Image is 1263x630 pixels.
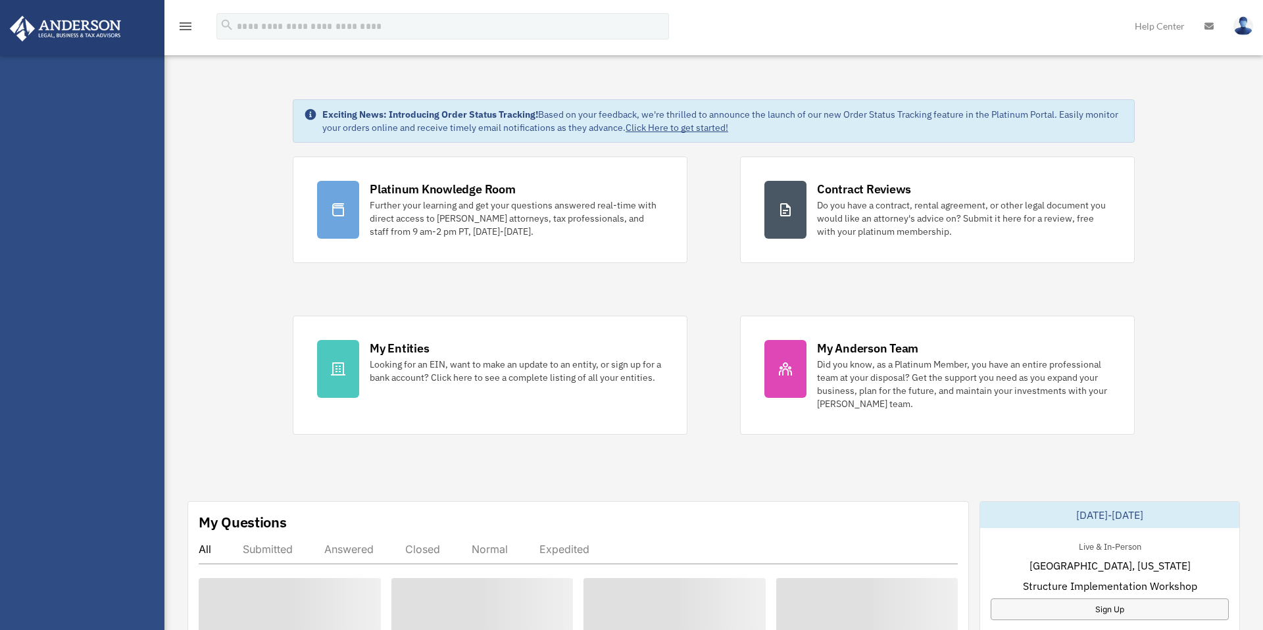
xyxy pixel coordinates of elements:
span: Structure Implementation Workshop [1023,578,1197,594]
a: Platinum Knowledge Room Further your learning and get your questions answered real-time with dire... [293,157,687,263]
div: Further your learning and get your questions answered real-time with direct access to [PERSON_NAM... [370,199,663,238]
span: [GEOGRAPHIC_DATA], [US_STATE] [1029,558,1191,573]
i: search [220,18,234,32]
a: My Anderson Team Did you know, as a Platinum Member, you have an entire professional team at your... [740,316,1135,435]
div: My Questions [199,512,287,532]
div: Live & In-Person [1068,539,1152,552]
div: Answered [324,543,374,556]
div: Do you have a contract, rental agreement, or other legal document you would like an attorney's ad... [817,199,1110,238]
div: Normal [472,543,508,556]
div: Based on your feedback, we're thrilled to announce the launch of our new Order Status Tracking fe... [322,108,1124,134]
div: Contract Reviews [817,181,911,197]
div: [DATE]-[DATE] [980,502,1239,528]
a: Sign Up [991,598,1229,620]
div: Expedited [539,543,589,556]
div: Submitted [243,543,293,556]
strong: Exciting News: Introducing Order Status Tracking! [322,109,538,120]
img: User Pic [1233,16,1253,36]
div: Platinum Knowledge Room [370,181,516,197]
div: All [199,543,211,556]
div: My Entities [370,340,429,356]
a: menu [178,23,193,34]
div: Did you know, as a Platinum Member, you have an entire professional team at your disposal? Get th... [817,358,1110,410]
div: Closed [405,543,440,556]
img: Anderson Advisors Platinum Portal [6,16,125,41]
div: My Anderson Team [817,340,918,356]
i: menu [178,18,193,34]
div: Looking for an EIN, want to make an update to an entity, or sign up for a bank account? Click her... [370,358,663,384]
a: Click Here to get started! [626,122,728,133]
a: My Entities Looking for an EIN, want to make an update to an entity, or sign up for a bank accoun... [293,316,687,435]
a: Contract Reviews Do you have a contract, rental agreement, or other legal document you would like... [740,157,1135,263]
